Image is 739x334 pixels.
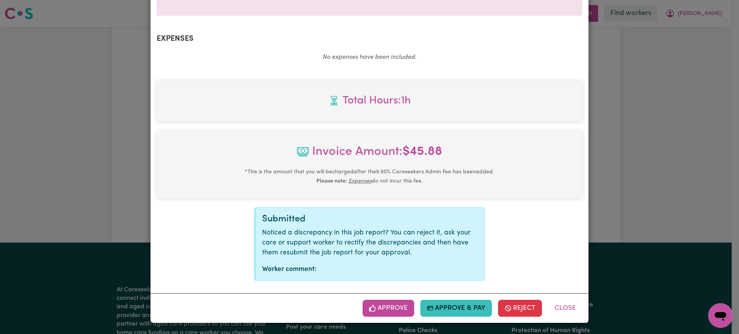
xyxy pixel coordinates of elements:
[316,178,347,184] b: Please note:
[708,303,733,328] iframe: Button to launch messaging window
[363,300,414,317] button: Approve
[262,214,306,224] span: Submitted
[548,300,582,317] button: Close
[349,178,372,184] u: Expenses
[262,266,316,273] strong: Worker comment:
[498,300,542,317] button: Reject
[403,146,442,158] b: $ 45.88
[323,54,416,60] em: No expenses have been included.
[163,93,576,109] span: Total hours worked: 1 hour
[163,143,576,167] span: Invoice Amount:
[262,228,478,258] p: Noticed a discrepancy in this job report? You can reject it, ask your care or support worker to r...
[420,300,492,317] button: Approve & Pay
[157,34,582,43] h2: Expenses
[245,169,494,184] small: This is the amount that you will be charged after the 9.90 % Careseekers Admin Fee has been added...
